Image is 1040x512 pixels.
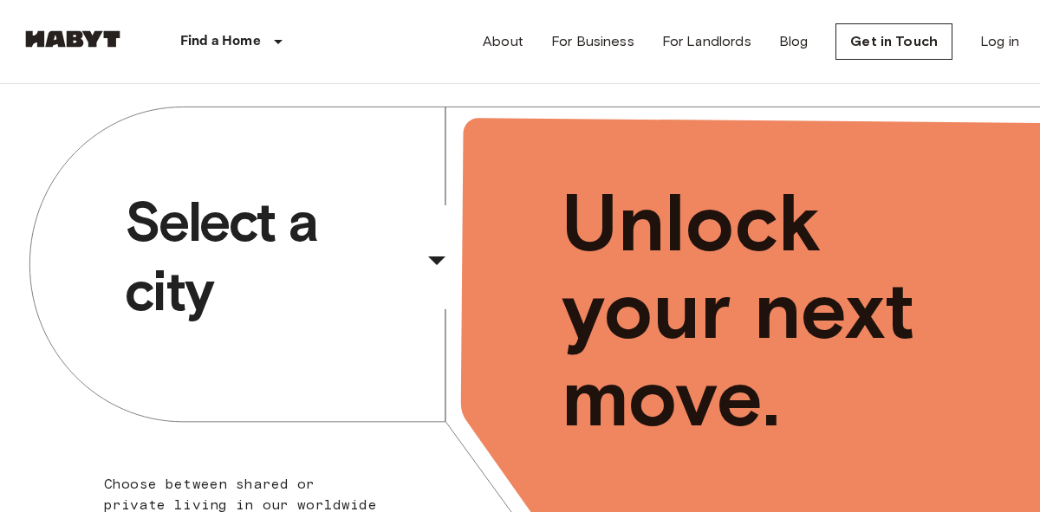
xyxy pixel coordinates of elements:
a: For Business [551,31,634,52]
img: Habyt [21,30,125,48]
p: Find a Home [180,31,261,52]
a: For Landlords [662,31,751,52]
button: Select a city [118,182,465,331]
span: Select a city [125,187,416,326]
a: Log in [980,31,1019,52]
a: Blog [779,31,809,52]
a: About [483,31,523,52]
a: Get in Touch [835,23,952,60]
span: Unlock your next move. [562,179,978,443]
